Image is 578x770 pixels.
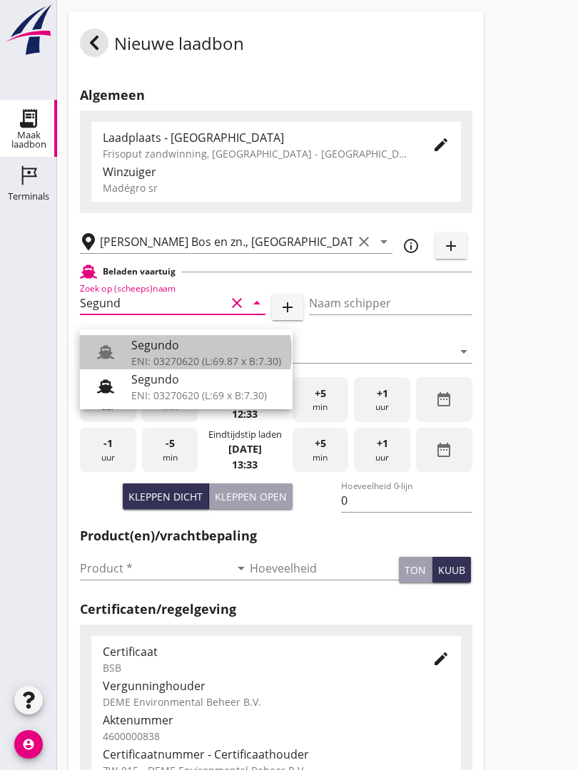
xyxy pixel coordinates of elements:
img: logo-small.a267ee39.svg [3,4,54,56]
div: Kleppen dicht [128,489,203,504]
div: min [293,428,349,473]
div: Aktenummer [103,712,450,729]
i: arrow_drop_down [233,560,250,577]
div: 4600000838 [103,729,450,744]
i: arrow_drop_down [455,343,472,360]
input: Product * [80,557,230,580]
h2: Certificaten/regelgeving [80,600,472,619]
strong: 12:33 [232,407,258,421]
span: +1 [377,436,388,451]
span: +5 [315,436,326,451]
div: Madégro sr [103,180,450,195]
button: kuub [432,557,471,582]
i: add [442,237,460,255]
div: Certificaat [103,643,410,660]
i: date_range [435,391,452,408]
div: uur [354,377,410,422]
div: ENI: 03270620 (L:69 x B:7.30) [131,388,281,403]
span: +1 [377,386,388,401]
i: info_outline [402,237,420,255]
input: Hoeveelheid [250,557,400,580]
h2: Algemeen [80,86,472,105]
input: Naam schipper [309,292,472,314]
div: Segundo [131,337,281,354]
div: ENI: 03270620 (L:69.87 x B:7.30) [131,354,281,369]
div: Vergunninghouder [103,677,450,694]
i: date_range [435,441,452,458]
h2: Beladen vaartuig [103,265,176,278]
div: Terminals [8,192,49,201]
i: edit [432,136,450,153]
div: uur [354,428,410,473]
strong: 13:33 [232,458,258,471]
div: ton [405,563,426,577]
div: Winzuiger [103,163,450,180]
span: -1 [103,436,113,451]
h2: Product(en)/vrachtbepaling [80,526,472,545]
i: clear [228,294,245,312]
i: account_circle [14,730,43,759]
div: Nieuwe laadbon [80,29,244,63]
button: Kleppen dicht [123,483,209,509]
div: Frisoput zandwinning, [GEOGRAPHIC_DATA] - [GEOGRAPHIC_DATA]. [103,146,410,161]
i: edit [432,650,450,667]
div: Laadplaats - [GEOGRAPHIC_DATA] [103,129,410,146]
button: Kleppen open [209,483,293,509]
input: Zoek op (scheeps)naam [80,292,225,314]
button: ton [399,557,432,582]
div: BSB [103,660,410,675]
div: DEME Environmental Beheer B.V. [103,694,450,709]
div: Certificaatnummer - Certificaathouder [103,746,450,763]
input: Losplaats [100,230,353,253]
span: -5 [166,436,175,451]
i: arrow_drop_down [375,233,392,250]
span: +5 [315,386,326,401]
div: min [293,377,349,422]
i: arrow_drop_down [248,294,265,312]
div: Segundo [131,371,281,388]
strong: [DATE] [228,442,262,456]
div: Eindtijdstip laden [208,428,282,441]
input: Hoeveelheid 0-lijn [341,489,472,512]
i: clear [355,233,372,250]
div: uur [80,428,136,473]
div: Kleppen open [215,489,287,504]
i: add [279,299,296,316]
div: min [142,428,198,473]
div: kuub [438,563,465,577]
